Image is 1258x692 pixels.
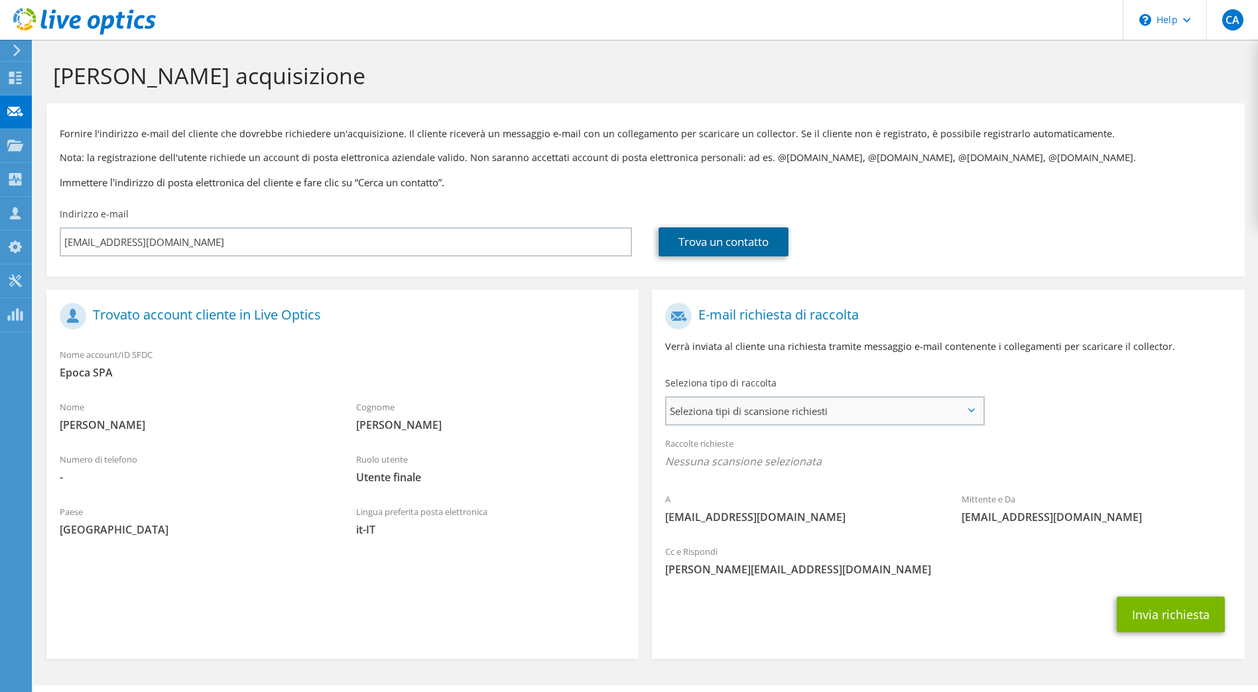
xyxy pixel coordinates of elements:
[948,485,1245,531] div: Mittente e Da
[356,470,626,485] span: Utente finale
[652,485,948,531] div: A
[665,376,777,390] label: Seleziona tipo di raccolta
[356,418,626,432] span: [PERSON_NAME]
[46,341,639,386] div: Nome account/ID SFDC
[60,150,1231,165] p: Nota: la registrazione dell'utente richiede un account di posta elettronica aziendale valido. Non...
[46,393,343,439] div: Nome
[60,522,330,537] span: [GEOGRAPHIC_DATA]
[60,470,330,485] span: -
[46,445,343,491] div: Numero di telefono
[343,445,639,491] div: Ruolo utente
[60,207,129,221] label: Indirizzo e-mail
[46,498,343,544] div: Paese
[962,510,1231,524] span: [EMAIL_ADDRESS][DOMAIN_NAME]
[659,227,788,257] a: Trova un contatto
[356,522,626,537] span: it-IT
[652,430,1244,479] div: Raccolte richieste
[1222,9,1243,30] span: CA
[666,398,982,424] span: Seleziona tipi di scansione richiesti
[665,510,935,524] span: [EMAIL_ADDRESS][DOMAIN_NAME]
[60,127,1231,141] p: Fornire l'indirizzo e-mail del cliente che dovrebbe richiedere un'acquisizione. Il cliente riceve...
[652,538,1244,583] div: Cc e Rispondi
[665,339,1231,354] p: Verrà inviata al cliente una richiesta tramite messaggio e-mail contenente i collegamenti per sca...
[665,303,1224,329] h1: E-mail richiesta di raccolta
[665,454,1231,469] span: Nessuna scansione selezionata
[665,562,1231,577] span: [PERSON_NAME][EMAIL_ADDRESS][DOMAIN_NAME]
[60,365,625,380] span: Epoca SPA
[1117,597,1225,632] button: Invia richiesta
[343,393,639,439] div: Cognome
[60,175,1231,190] h3: Immettere l'indirizzo di posta elettronica del cliente e fare clic su “Cerca un contatto”.
[53,62,1231,89] h1: [PERSON_NAME] acquisizione
[343,498,639,544] div: Lingua preferita posta elettronica
[60,303,619,329] h1: Trovato account cliente in Live Optics
[60,418,330,432] span: [PERSON_NAME]
[1139,14,1151,26] svg: \n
